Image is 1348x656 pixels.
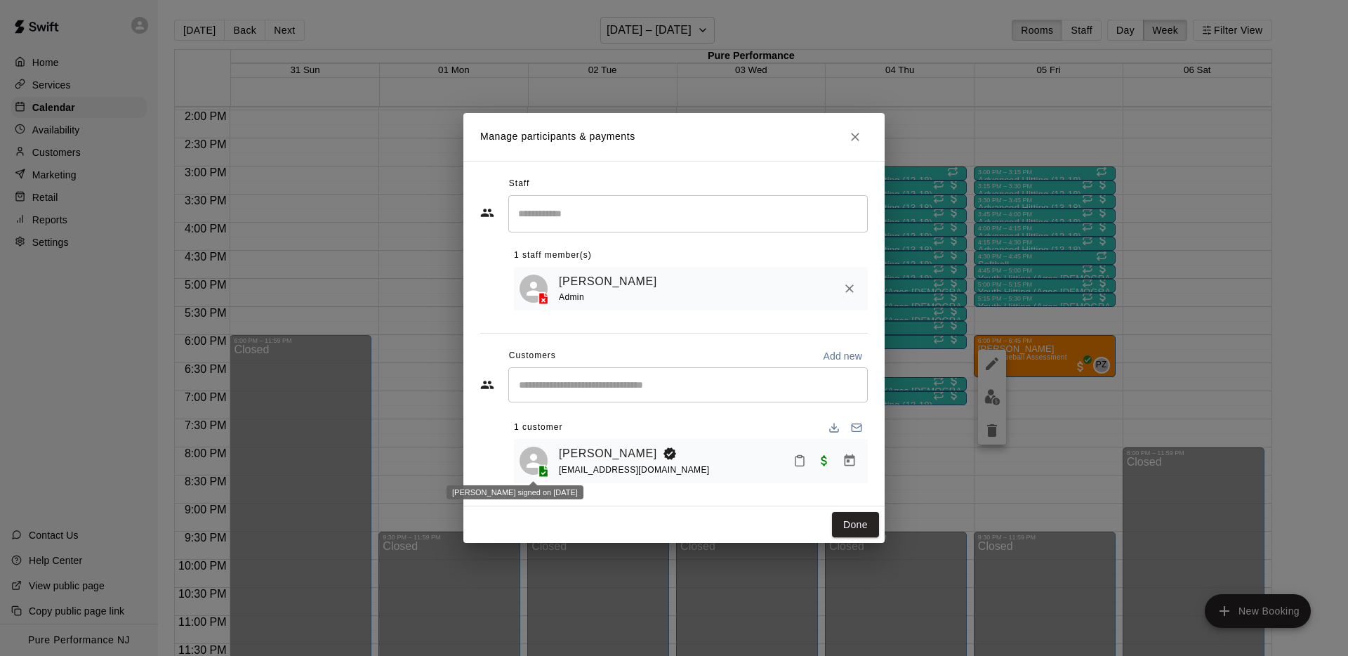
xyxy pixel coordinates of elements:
button: Close [842,124,868,150]
span: Admin [559,292,584,302]
div: Joe Liquore [520,447,548,475]
div: [PERSON_NAME] signed on [DATE] [447,485,583,499]
span: Staff [509,173,529,195]
div: Search staff [508,195,868,232]
a: [PERSON_NAME] [559,273,657,291]
button: Done [832,512,879,538]
button: Email participants [845,416,868,439]
a: [PERSON_NAME] [559,445,657,463]
span: 1 customer [514,416,562,439]
button: Mark attendance [788,449,812,473]
span: Paid with Card [812,454,837,466]
button: Add new [817,345,868,367]
span: Customers [509,345,556,367]
svg: Staff [480,206,494,220]
div: Pete Zoccolillo [520,275,548,303]
span: [EMAIL_ADDRESS][DOMAIN_NAME] [559,465,710,475]
button: Manage bookings & payment [837,448,862,473]
svg: Booking Owner [663,447,677,461]
span: 1 staff member(s) [514,244,592,267]
button: Remove [837,276,862,301]
svg: Customers [480,378,494,392]
button: Download list [823,416,845,439]
p: Manage participants & payments [480,129,635,144]
div: Start typing to search customers... [508,367,868,402]
p: Add new [823,349,862,363]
